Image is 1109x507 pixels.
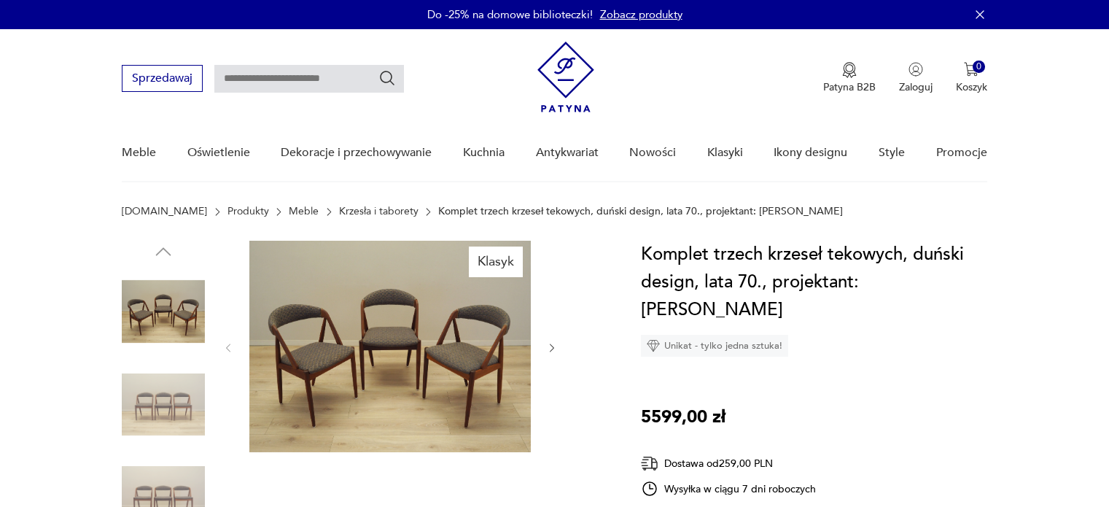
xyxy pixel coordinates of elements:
[536,125,599,181] a: Antykwariat
[249,241,531,452] img: Zdjęcie produktu Komplet trzech krzeseł tekowych, duński design, lata 70., projektant: Kai Kristi...
[122,65,203,92] button: Sprzedawaj
[122,363,205,446] img: Zdjęcie produktu Komplet trzech krzeseł tekowych, duński design, lata 70., projektant: Kai Kristi...
[378,69,396,87] button: Szukaj
[600,7,682,22] a: Zobacz produkty
[641,454,658,473] img: Ikona dostawy
[339,206,419,217] a: Krzesła i taborety
[227,206,269,217] a: Produkty
[641,241,987,324] h1: Komplet trzech krzeseł tekowych, duński design, lata 70., projektant: [PERSON_NAME]
[964,62,978,77] img: Ikona koszyka
[122,74,203,85] a: Sprzedawaj
[956,62,987,94] button: 0Koszyk
[823,62,876,94] a: Ikona medaluPatyna B2B
[187,125,250,181] a: Oświetlenie
[641,480,816,498] div: Wysyłka w ciągu 7 dni roboczych
[973,61,985,73] div: 0
[936,125,987,181] a: Promocje
[956,80,987,94] p: Koszyk
[289,206,319,217] a: Meble
[463,125,505,181] a: Kuchnia
[647,339,660,352] img: Ikona diamentu
[122,270,205,353] img: Zdjęcie produktu Komplet trzech krzeseł tekowych, duński design, lata 70., projektant: Kai Kristi...
[281,125,432,181] a: Dekoracje i przechowywanie
[823,80,876,94] p: Patyna B2B
[641,335,788,357] div: Unikat - tylko jedna sztuka!
[707,125,743,181] a: Klasyki
[641,454,816,473] div: Dostawa od 259,00 PLN
[537,42,594,112] img: Patyna - sklep z meblami i dekoracjami vintage
[879,125,905,181] a: Style
[427,7,593,22] p: Do -25% na domowe biblioteczki!
[899,62,933,94] button: Zaloguj
[842,62,857,78] img: Ikona medalu
[823,62,876,94] button: Patyna B2B
[629,125,676,181] a: Nowości
[908,62,923,77] img: Ikonka użytkownika
[641,403,725,431] p: 5599,00 zł
[122,125,156,181] a: Meble
[774,125,847,181] a: Ikony designu
[899,80,933,94] p: Zaloguj
[122,206,207,217] a: [DOMAIN_NAME]
[469,247,523,277] div: Klasyk
[438,206,843,217] p: Komplet trzech krzeseł tekowych, duński design, lata 70., projektant: [PERSON_NAME]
